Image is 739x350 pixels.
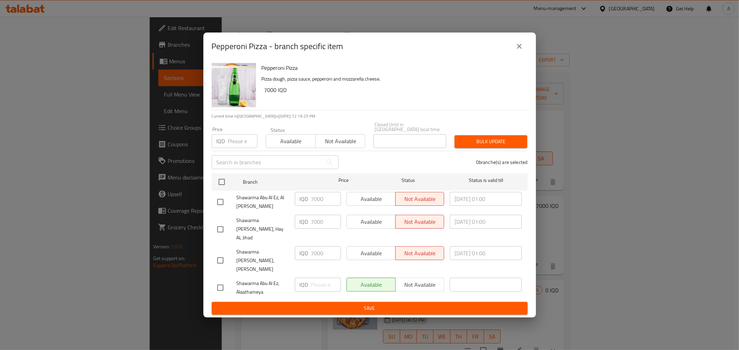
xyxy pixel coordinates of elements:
input: Please enter price [228,134,257,148]
span: Price [320,176,367,185]
p: Current time in [GEOGRAPHIC_DATA] is [DATE] 12:19:25 PM [212,113,528,119]
input: Please enter price [311,215,341,229]
input: Please enter price [311,246,341,260]
p: IQD [217,137,225,145]
button: Save [212,302,528,315]
span: Not available [318,136,362,146]
h2: Pepperoni Pizza - branch specific item [212,41,343,52]
button: Available [266,134,316,148]
span: Save [217,304,522,313]
span: Shawarma Abu Al Ez, Al [PERSON_NAME] [237,193,289,211]
p: 0 branche(s) are selected [476,159,528,166]
span: Shawarma [PERSON_NAME], Hay AL Jihad [237,216,289,242]
p: IQD [300,280,308,289]
button: Bulk update [455,135,527,148]
p: IQD [300,195,308,203]
input: Search in branches [212,155,323,169]
span: Status is valid till [450,176,522,185]
span: Available [269,136,313,146]
span: Bulk update [460,137,522,146]
p: IQD [300,218,308,226]
h6: 7000 IQD [264,85,522,95]
span: Branch [243,178,315,186]
p: Pizza dough, pizza sauce, pepperoni and mozzarella cheese. [262,75,522,83]
img: Pepperoni Pizza [212,63,256,107]
p: IQD [300,249,308,257]
span: Shawarma [PERSON_NAME], [PERSON_NAME] [237,248,289,274]
input: Please enter price [311,278,341,292]
span: Status [372,176,444,185]
button: Not available [315,134,365,148]
h6: Pepperoni Pizza [262,63,522,73]
span: Shawarma Abu Al Ez, Alaathameya [237,279,289,296]
input: Please enter price [311,192,341,206]
button: close [511,38,528,55]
